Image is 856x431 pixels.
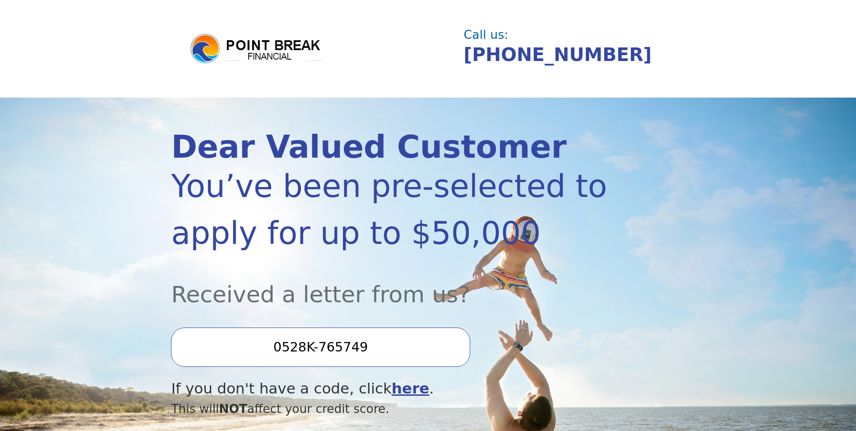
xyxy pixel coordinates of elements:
div: If you don't have a code, click . [171,378,607,400]
a: here [392,380,430,397]
a: [PHONE_NUMBER] [464,44,652,66]
div: You’ve been pre-selected to apply for up to $50,000 [171,163,607,257]
div: Received a letter from us? [171,257,607,311]
input: Enter your Offer Code: [171,328,470,366]
div: Call us: [464,29,678,41]
span: NOT [219,402,247,416]
div: This will affect your credit score. [171,400,607,418]
div: Dear Valued Customer [171,131,607,163]
img: logo.png [189,33,324,65]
